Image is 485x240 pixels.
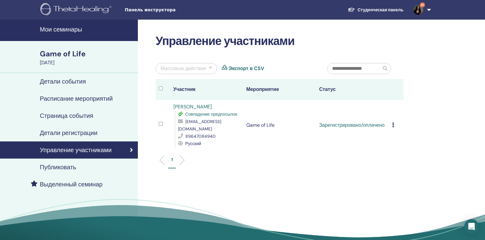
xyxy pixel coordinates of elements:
h4: Выделенный семинар [40,181,103,188]
span: [EMAIL_ADDRESS][DOMAIN_NAME] [178,119,221,132]
h4: Мои семинары [40,26,134,33]
h4: Детали события [40,78,86,85]
div: Массовые действия [161,65,206,72]
img: graduation-cap-white.svg [348,7,355,12]
h4: Детали регистрации [40,129,97,137]
span: Совпадение предпосылок [185,111,237,117]
a: Экспорт в CSV [229,65,264,72]
p: 1 [171,156,173,163]
a: Game of Life[DATE] [36,49,138,66]
h4: Страница события [40,112,93,119]
img: default.jpg [413,5,423,15]
img: logo.png [40,3,114,17]
h2: Управление участниками [156,34,404,48]
a: [PERSON_NAME] [173,103,212,110]
th: Статус [316,79,389,100]
h4: Расписание мероприятий [40,95,113,102]
div: Game of Life [40,49,134,59]
span: Русский [185,141,201,146]
span: 9+ [420,2,425,7]
td: Game of Life [243,100,316,150]
h4: Публиковать [40,163,76,171]
span: 89647084940 [185,133,216,139]
span: Панель инструктора [125,7,217,13]
h4: Управление участниками [40,146,112,154]
div: [DATE] [40,59,134,66]
a: Студенческая панель [343,4,408,16]
th: Участник [170,79,243,100]
th: Мероприятие [243,79,316,100]
div: Open Intercom Messenger [464,219,479,234]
